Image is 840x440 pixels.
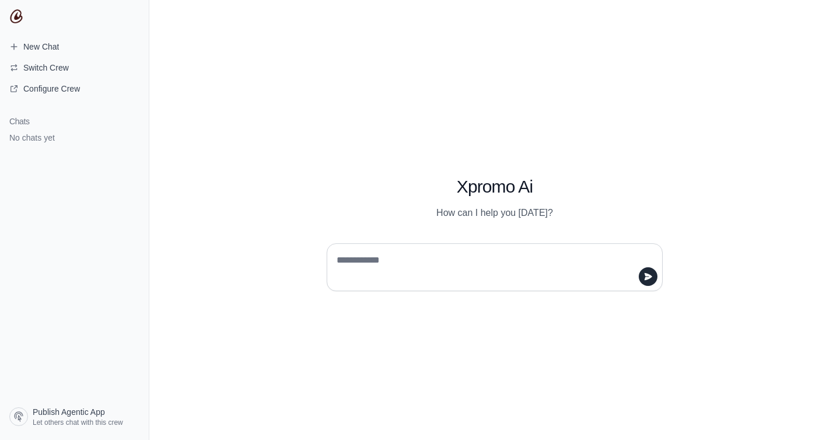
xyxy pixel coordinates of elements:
span: Configure Crew [23,83,80,95]
span: Let others chat with this crew [33,418,123,427]
span: Publish Agentic App [33,406,105,418]
h1: Xpromo Ai [327,176,663,197]
img: CrewAI Logo [9,9,23,23]
button: Switch Crew [5,58,144,77]
a: Configure Crew [5,79,144,98]
a: New Chat [5,37,144,56]
p: How can I help you [DATE]? [327,206,663,220]
span: Switch Crew [23,62,69,74]
a: Publish Agentic App Let others chat with this crew [5,403,144,431]
span: New Chat [23,41,59,53]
